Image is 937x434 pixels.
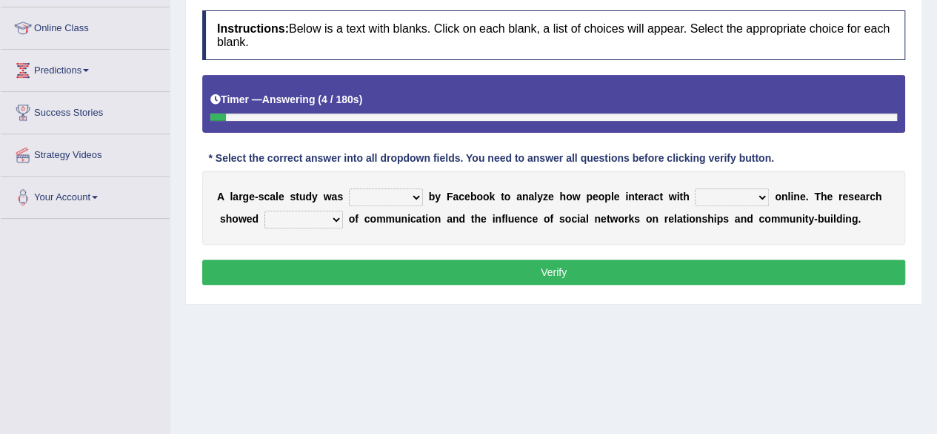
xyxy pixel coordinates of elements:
[614,191,620,203] b: e
[270,191,276,203] b: a
[674,213,677,225] b: l
[571,213,577,225] b: c
[520,213,527,225] b: n
[299,191,306,203] b: u
[876,191,882,203] b: h
[501,191,504,203] b: t
[805,213,809,225] b: t
[526,213,532,225] b: c
[202,10,905,60] h4: Below is a text with blanks. Click on each blank, a list of choices will appear. Select the appro...
[845,213,852,225] b: n
[395,213,401,225] b: u
[305,191,312,203] b: d
[220,213,226,225] b: s
[701,213,707,225] b: s
[501,213,505,225] b: f
[559,191,566,203] b: h
[827,191,833,203] b: e
[276,191,279,203] b: l
[364,213,370,225] b: c
[453,213,459,225] b: n
[793,191,800,203] b: n
[259,191,264,203] b: s
[495,213,501,225] b: n
[594,213,601,225] b: n
[679,191,683,203] b: t
[534,191,537,203] b: l
[232,213,239,225] b: o
[586,213,589,225] b: l
[686,213,689,225] b: i
[735,213,741,225] b: a
[483,191,490,203] b: o
[805,191,808,203] b: .
[355,213,359,225] b: f
[548,191,554,203] b: e
[707,213,714,225] b: h
[435,213,441,225] b: n
[800,191,806,203] b: e
[586,191,593,203] b: p
[217,22,289,35] b: Instructions:
[808,213,814,225] b: y
[476,191,483,203] b: o
[296,191,299,203] b: t
[565,213,572,225] b: o
[814,191,821,203] b: T
[787,191,790,203] b: l
[696,213,702,225] b: n
[771,213,780,225] b: m
[580,213,586,225] b: a
[814,213,818,225] b: -
[376,213,385,225] b: m
[435,191,441,203] b: y
[716,213,723,225] b: p
[407,213,410,225] b: i
[740,213,747,225] b: n
[796,213,802,225] b: n
[230,191,233,203] b: l
[635,191,638,203] b: t
[1,92,170,129] a: Success Stories
[508,213,515,225] b: u
[668,213,674,225] b: e
[359,93,363,105] b: )
[324,191,332,203] b: w
[598,191,605,203] b: o
[634,213,640,225] b: s
[544,213,550,225] b: o
[247,213,253,225] b: e
[249,191,255,203] b: e
[610,213,618,225] b: w
[528,191,534,203] b: a
[370,213,376,225] b: o
[611,191,614,203] b: l
[514,213,520,225] b: e
[870,191,876,203] b: c
[1,134,170,171] a: Strategy Videos
[683,191,690,203] b: h
[318,93,321,105] b: (
[422,213,426,225] b: t
[459,213,465,225] b: d
[264,191,270,203] b: c
[425,213,428,225] b: i
[331,191,337,203] b: a
[279,191,284,203] b: e
[522,191,529,203] b: n
[493,213,496,225] b: i
[865,191,869,203] b: r
[471,213,475,225] b: t
[830,213,833,225] b: i
[607,213,610,225] b: t
[659,191,663,203] b: t
[790,191,793,203] b: i
[410,213,416,225] b: c
[459,191,464,203] b: c
[202,151,780,167] div: * Select the correct answer into all dropdown fields. You need to answer all questions before cli...
[349,213,356,225] b: o
[714,213,717,225] b: i
[858,213,861,225] b: .
[1,177,170,214] a: Your Account
[683,213,687,225] b: t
